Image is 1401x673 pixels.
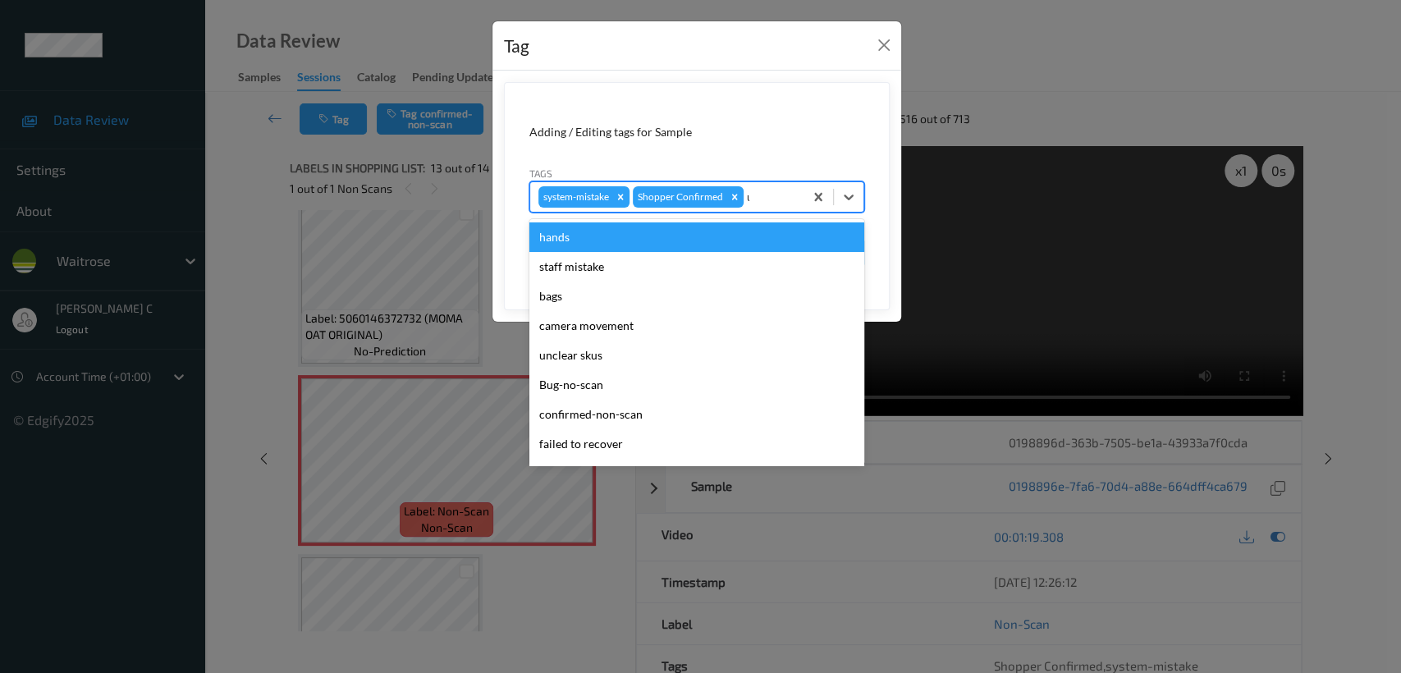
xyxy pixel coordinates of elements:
div: confirmed-non-scan [529,400,864,429]
div: Tag [504,33,529,59]
div: Shopper Confirmed [633,186,726,208]
div: Remove Shopper Confirmed [726,186,744,208]
div: Remove system-mistake [611,186,630,208]
div: product recovered [529,459,864,488]
div: system-mistake [538,186,611,208]
button: Close [872,34,895,57]
div: camera movement [529,311,864,341]
div: Adding / Editing tags for Sample [529,124,864,140]
label: Tags [529,166,552,181]
div: staff mistake [529,252,864,282]
div: hands [529,222,864,252]
div: unclear skus [529,341,864,370]
div: Bug-no-scan [529,370,864,400]
div: failed to recover [529,429,864,459]
div: bags [529,282,864,311]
